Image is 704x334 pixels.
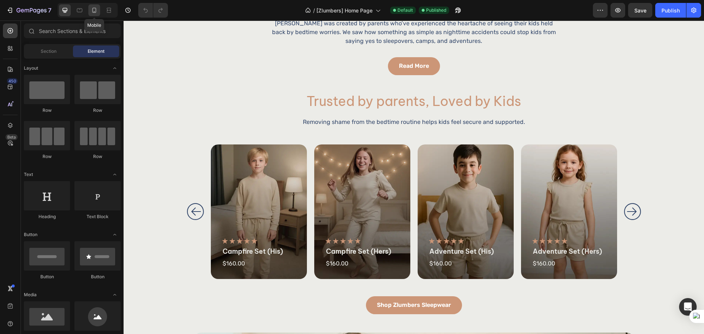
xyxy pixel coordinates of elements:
h2: Trusted by parents, Loved by Kids [70,73,510,89]
div: Row [74,107,121,114]
div: Publish [661,7,680,14]
span: [Zlumbers] Home Page [316,7,373,14]
h2: campfire set (his) [98,226,172,236]
button: Save [628,3,652,18]
a: adventure Set (His) [294,124,390,258]
button: Carousel Next Arrow [500,182,518,200]
div: Row [24,107,70,114]
span: Toggle open [109,229,121,241]
div: Open Intercom Messenger [679,298,697,316]
h2: campfire set (hers) [202,226,276,236]
div: 450 [7,78,18,84]
div: Row [24,153,70,160]
span: Element [88,48,104,55]
p: Removing shame from the bedtime routine helps kids feel secure and supported. [11,97,569,106]
span: Save [634,7,646,14]
span: Published [426,7,446,14]
div: Undo/Redo [138,3,168,18]
h2: adventure set (hers) [408,226,483,236]
a: adventure Set (Hers) [397,124,494,258]
button: <p>read more</p> [264,37,316,55]
h2: adventure set (his) [305,226,379,236]
span: Text [24,171,33,178]
a: Campfire Set (His) [87,124,183,258]
span: Button [24,231,37,238]
span: Toggle open [109,289,121,301]
p: read more [275,42,305,49]
a: Campfire Set (Hers) [191,124,287,258]
span: / [313,7,315,14]
span: Toggle open [109,169,121,180]
span: Section [41,48,56,55]
div: $160.00 [98,238,172,248]
button: 7 [3,3,55,18]
div: Button [74,274,121,280]
div: $160.00 [305,238,379,248]
div: Row [74,153,121,160]
button: Publish [655,3,686,18]
iframe: Design area [124,21,704,334]
div: Beta [5,134,18,140]
span: Default [397,7,413,14]
div: Heading [24,213,70,220]
button: <p>Shop Zlumbers Sleepwear</p> [242,276,338,294]
p: Shop Zlumbers Sleepwear [253,281,327,289]
p: 7 [48,6,51,15]
div: Button [24,274,70,280]
span: Toggle open [109,62,121,74]
input: Search Sections & Elements [24,23,121,38]
div: $160.00 [408,238,483,248]
div: $160.00 [202,238,276,248]
span: Media [24,291,37,298]
span: Layout [24,65,38,71]
div: Text Block [74,213,121,220]
button: Carousel Back Arrow [63,182,81,200]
